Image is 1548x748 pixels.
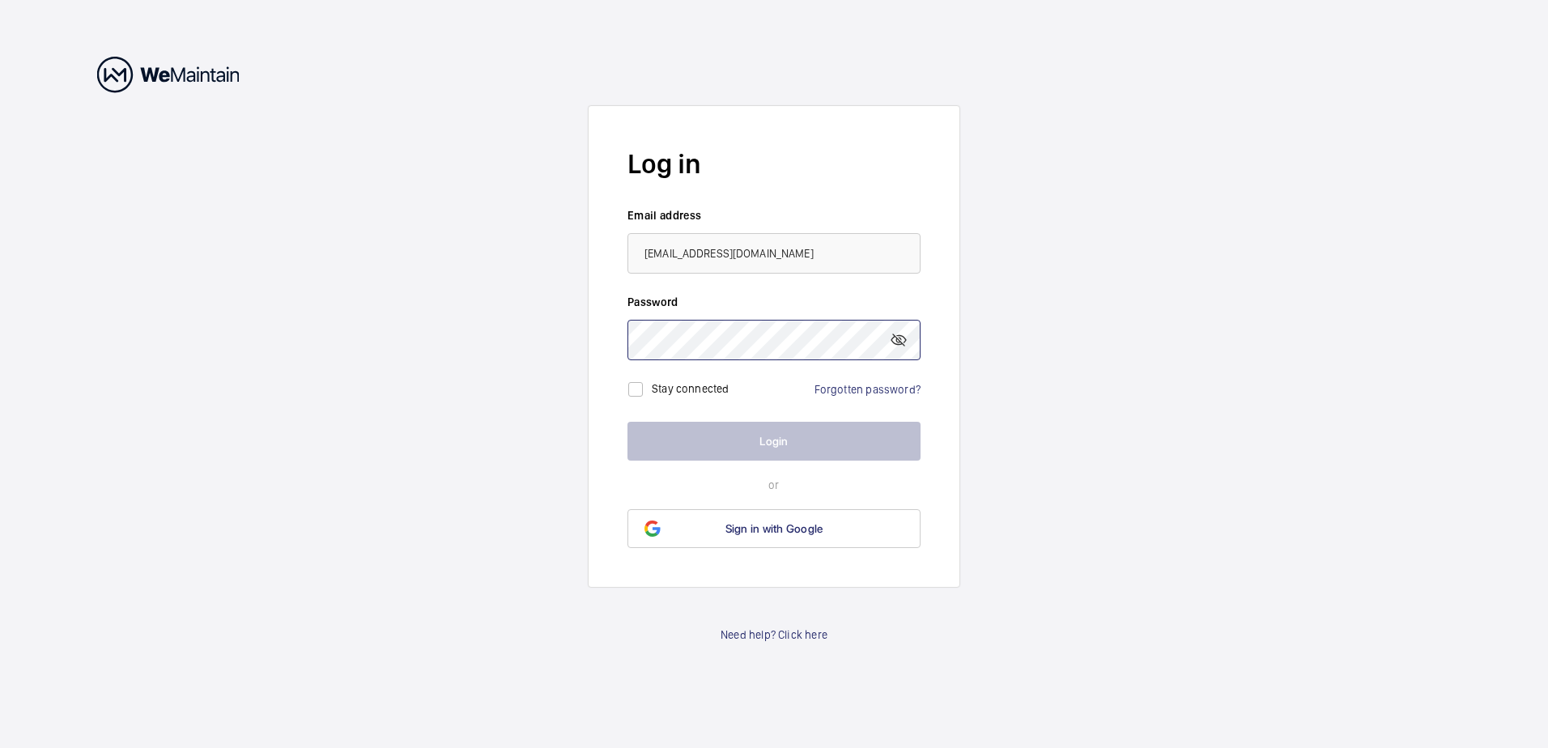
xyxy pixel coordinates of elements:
[814,383,921,396] a: Forgotten password?
[627,233,921,274] input: Your email address
[725,522,823,535] span: Sign in with Google
[627,294,921,310] label: Password
[627,422,921,461] button: Login
[627,207,921,223] label: Email address
[627,477,921,493] p: or
[721,627,827,643] a: Need help? Click here
[627,145,921,183] h2: Log in
[652,382,729,395] label: Stay connected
